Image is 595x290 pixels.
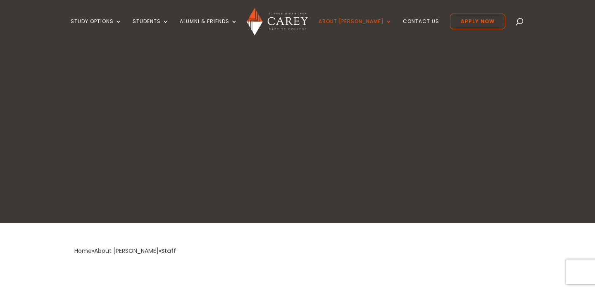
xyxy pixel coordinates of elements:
img: Carey Baptist College [247,8,307,35]
a: Apply Now [450,14,505,29]
span: Staff [161,247,176,255]
a: Students [133,19,169,38]
a: About [PERSON_NAME] [319,19,392,38]
a: Alumni & Friends [180,19,238,38]
a: Home [74,247,92,255]
a: Study Options [71,19,122,38]
a: Contact Us [403,19,439,38]
span: » » [74,247,176,255]
a: About [PERSON_NAME] [94,247,159,255]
